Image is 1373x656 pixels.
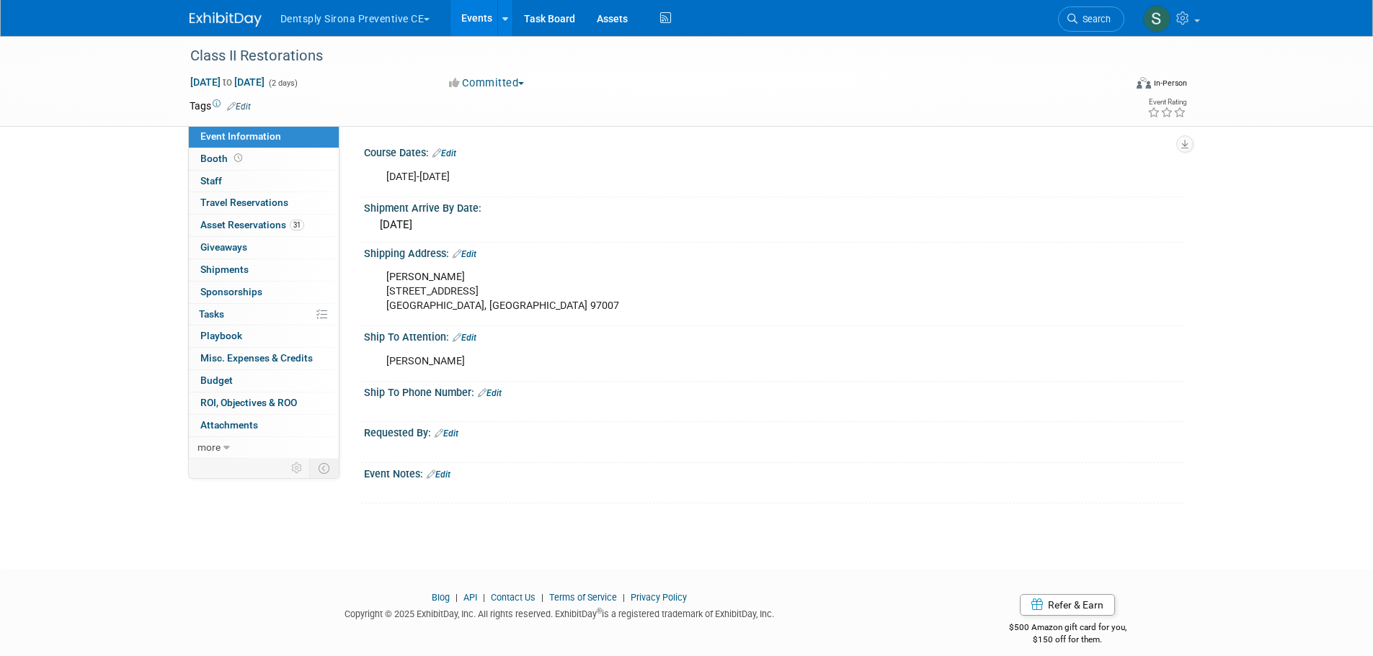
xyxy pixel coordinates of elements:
[200,241,247,253] span: Giveaways
[267,78,298,88] span: (2 days)
[189,415,339,436] a: Attachments
[479,592,489,603] span: |
[200,153,245,164] span: Booth
[200,197,288,208] span: Travel Reservations
[190,99,251,113] td: Tags
[1058,6,1124,32] a: Search
[597,607,602,615] sup: ®
[189,325,339,347] a: Playbook
[463,592,477,603] a: API
[364,243,1184,261] div: Shipping Address:
[376,347,1026,376] div: [PERSON_NAME]
[189,215,339,236] a: Asset Reservations31
[631,592,687,603] a: Privacy Policy
[290,220,304,230] span: 31
[200,352,313,364] span: Misc. Expenses & Credits
[376,263,1026,320] div: [PERSON_NAME] [STREET_ADDRESS] [GEOGRAPHIC_DATA], [GEOGRAPHIC_DATA] 97007
[549,592,617,603] a: Terms of Service
[185,43,1103,69] div: Class II Restorations
[200,286,262,297] span: Sponsorships
[200,130,281,142] span: Event Information
[478,388,502,398] a: Edit
[951,634,1184,646] div: $150 off for them.
[1039,75,1188,96] div: Event Format
[189,259,339,281] a: Shipments
[435,428,458,439] a: Edit
[189,392,339,414] a: ROI, Objectives & ROO
[199,308,224,320] span: Tasks
[444,76,530,91] button: Committed
[376,163,1026,192] div: [DATE]-[DATE]
[190,76,265,89] span: [DATE] [DATE]
[1153,78,1187,89] div: In-Person
[364,197,1184,215] div: Shipment Arrive By Date:
[1020,594,1115,616] a: Refer & Earn
[375,214,1173,236] div: [DATE]
[285,459,310,477] td: Personalize Event Tab Strip
[538,592,547,603] span: |
[1143,5,1170,32] img: Samantha Meyers
[189,282,339,303] a: Sponsorships
[453,249,476,259] a: Edit
[951,612,1184,645] div: $500 Amazon gift card for you,
[309,459,339,477] td: Toggle Event Tabs
[364,422,1184,441] div: Requested By:
[189,437,339,459] a: more
[1077,14,1111,24] span: Search
[189,348,339,369] a: Misc. Expenses & Credits
[427,469,450,480] a: Edit
[364,463,1184,482] div: Event Notes:
[189,171,339,192] a: Staff
[190,12,262,27] img: ExhibitDay
[364,142,1184,161] div: Course Dates:
[200,397,297,408] span: ROI, Objectives & ROO
[364,382,1184,400] div: Ship To Phone Number:
[189,237,339,259] a: Giveaways
[221,76,234,88] span: to
[364,326,1184,345] div: Ship To Attention:
[189,148,339,170] a: Booth
[1147,99,1186,106] div: Event Rating
[453,333,476,343] a: Edit
[432,148,456,158] a: Edit
[189,304,339,325] a: Tasks
[189,370,339,392] a: Budget
[197,441,221,453] span: more
[200,419,258,431] span: Attachments
[200,374,233,386] span: Budget
[200,219,304,230] span: Asset Reservations
[619,592,628,603] span: |
[452,592,461,603] span: |
[189,126,339,148] a: Event Information
[1137,77,1151,89] img: Format-Inperson.png
[200,330,242,341] span: Playbook
[231,153,245,163] span: Booth not reserved yet
[227,102,251,112] a: Edit
[189,192,339,214] a: Travel Reservations
[491,592,536,603] a: Contact Us
[432,592,450,603] a: Blog
[200,175,222,187] span: Staff
[190,604,930,621] div: Copyright © 2025 ExhibitDay, Inc. All rights reserved. ExhibitDay is a registered trademark of Ex...
[200,264,249,275] span: Shipments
